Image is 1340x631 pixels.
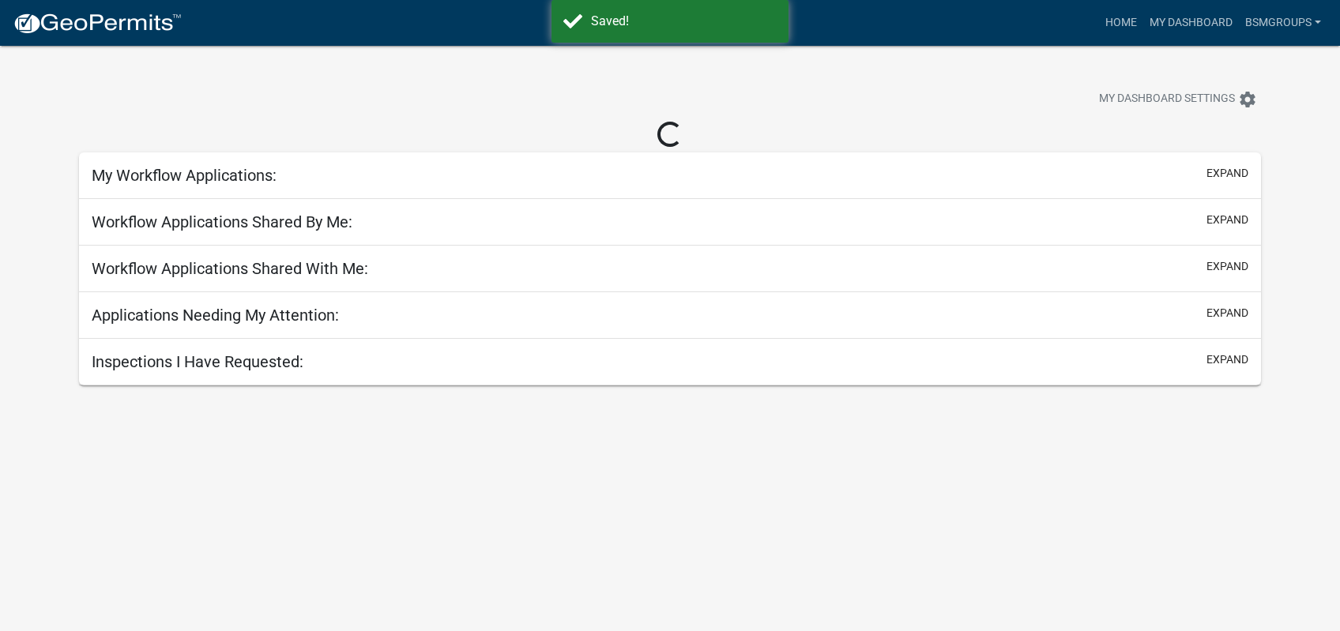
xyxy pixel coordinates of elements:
[1086,84,1270,115] button: My Dashboard Settingssettings
[1099,8,1143,38] a: Home
[92,212,352,231] h5: Workflow Applications Shared By Me:
[92,352,303,371] h5: Inspections I Have Requested:
[92,166,277,185] h5: My Workflow Applications:
[1099,90,1235,109] span: My Dashboard Settings
[1206,212,1248,228] button: expand
[1206,305,1248,321] button: expand
[1206,258,1248,275] button: expand
[1239,8,1327,38] a: BSMGroups
[1238,90,1257,109] i: settings
[92,259,368,278] h5: Workflow Applications Shared With Me:
[1143,8,1239,38] a: My Dashboard
[1206,165,1248,182] button: expand
[1206,351,1248,368] button: expand
[591,12,777,31] div: Saved!
[92,306,339,325] h5: Applications Needing My Attention:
